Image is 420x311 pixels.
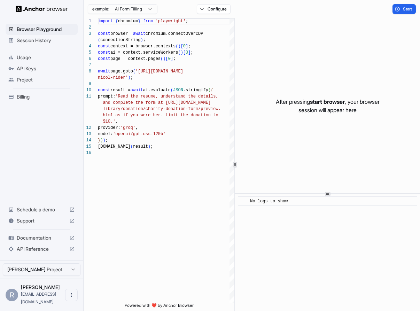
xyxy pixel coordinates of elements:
span: const [98,56,110,61]
span: Start [403,6,413,12]
span: Support [17,217,67,224]
span: ; [188,44,190,49]
div: Browser Playground [6,24,78,35]
span: connectionString [100,38,140,42]
span: JSON [173,88,183,93]
span: $10.' [103,119,115,124]
span: ai = context.serviceWorkers [110,50,178,55]
span: ( [133,69,135,74]
div: 9 [84,81,91,87]
span: ; [106,138,108,143]
span: from [143,19,153,24]
span: start browser [310,98,345,105]
div: 11 [84,93,91,100]
span: Session History [17,37,75,44]
span: 0 [168,56,171,61]
span: Schedule a demo [17,206,67,213]
div: Usage [6,52,78,63]
span: const [98,50,110,55]
span: [ [183,50,186,55]
div: 8 [84,68,91,75]
span: ( [178,50,180,55]
span: context = browser.contexts [110,44,176,49]
div: Session History [6,35,78,46]
span: ; [131,75,133,80]
p: After pressing , your browser session will appear here [276,98,380,114]
span: browser = [110,31,133,36]
span: [ [181,44,183,49]
div: 7 [84,62,91,68]
span: rob@plato.so [21,291,56,304]
span: ; [173,56,176,61]
span: result = [110,88,131,93]
div: 14 [84,137,91,143]
span: await [98,69,110,74]
span: } [98,138,100,143]
span: page.goto [110,69,133,74]
div: 3 [84,31,91,37]
span: result [133,144,148,149]
span: ] [186,44,188,49]
span: ( [208,88,211,93]
div: 16 [84,150,91,156]
span: import [98,19,113,24]
span: ) [178,44,180,49]
span: Usage [17,54,75,61]
span: ) [148,144,150,149]
span: } [138,19,140,24]
span: [ [165,56,168,61]
span: ) [103,138,105,143]
div: Support [6,215,78,226]
img: Anchor Logo [16,6,68,12]
span: 'playwright' [156,19,186,24]
span: page = context.pages [110,56,161,61]
span: Documentation [17,234,67,241]
div: 2 [84,24,91,31]
span: ; [143,38,146,42]
div: Project [6,74,78,85]
span: chromium [118,19,138,24]
span: chromium.connectOverCDP [146,31,203,36]
span: [DOMAIN_NAME] [98,144,131,149]
span: , [135,125,138,130]
span: 'Read the resume, understand the details, [115,94,218,99]
span: Robert Farlow [21,284,60,290]
span: ] [171,56,173,61]
div: 6 [84,56,91,62]
span: ( [171,88,173,93]
span: ; [190,50,193,55]
span: ​ [241,198,245,205]
div: Schedule a demo [6,204,78,215]
span: example: [92,6,109,12]
span: const [98,44,110,49]
span: 'openai/gpt-oss-120b' [113,132,165,137]
div: R [6,289,18,301]
span: ( [98,38,100,42]
span: const [98,31,110,36]
span: ( [161,56,163,61]
div: 4 [84,43,91,49]
button: Open menu [65,289,78,301]
span: { [115,19,118,24]
button: Configure [197,4,231,14]
div: 13 [84,131,91,137]
span: library/donation/charity-donation-form/preview. [103,107,220,111]
span: ; [150,144,153,149]
span: await [133,31,146,36]
span: , [115,119,118,124]
span: 0 [186,50,188,55]
span: API Keys [17,65,75,72]
div: API Reference [6,243,78,255]
div: 12 [84,125,91,131]
div: API Keys [6,63,78,74]
span: ( [176,44,178,49]
span: '[URL][DOMAIN_NAME] [135,69,183,74]
div: 5 [84,49,91,56]
span: Project [17,76,75,83]
span: ; [186,19,188,24]
div: 1 [84,18,91,24]
div: Documentation [6,232,78,243]
span: prompt: [98,94,115,99]
span: { [211,88,213,93]
span: ) [100,138,103,143]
